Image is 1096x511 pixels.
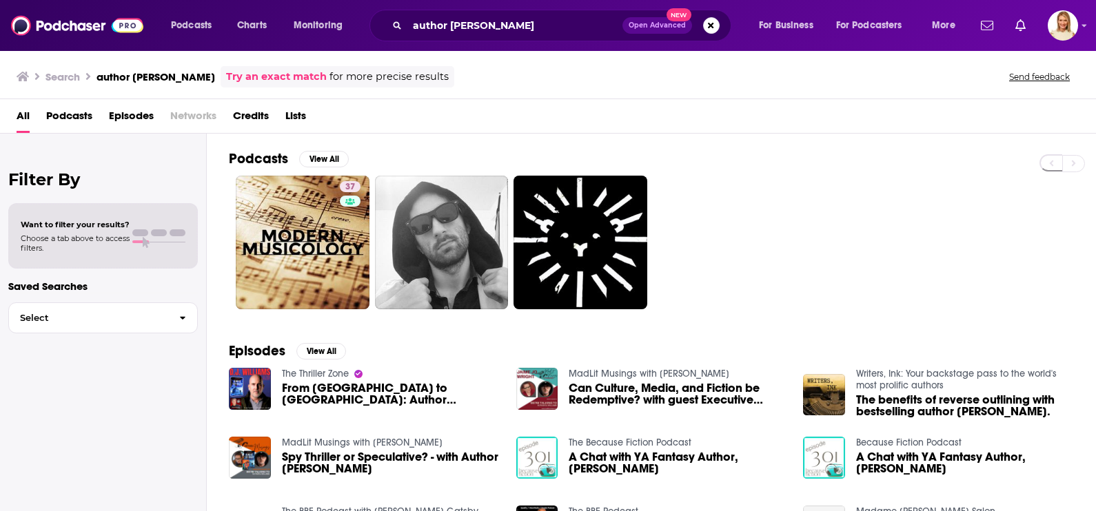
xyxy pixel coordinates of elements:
button: View All [296,343,346,359]
h3: Search [45,70,80,83]
a: 37 [340,181,361,192]
span: Podcasts [171,16,212,35]
button: Show profile menu [1048,10,1078,41]
img: A Chat with YA Fantasy Author, D.J. Williams [803,437,845,479]
span: Want to filter your results? [21,220,130,229]
a: MadLit Musings with Jaime Jo Wright [569,368,729,379]
span: for more precise results [329,69,449,85]
h2: Filter By [8,169,198,189]
a: MadLit Musings with Jaime Jo Wright [282,437,443,448]
p: Saved Searches [8,280,198,293]
a: Show notifications dropdown [975,14,999,37]
a: Lists [285,105,306,133]
button: open menu [827,14,922,36]
a: EpisodesView All [229,342,346,359]
a: Podcasts [46,105,92,133]
h2: Podcasts [229,150,288,167]
span: For Podcasters [836,16,902,35]
button: open menu [284,14,361,36]
a: Episodes [109,105,154,133]
span: A Chat with YA Fantasy Author, [PERSON_NAME] [569,451,787,474]
span: Select [9,313,168,322]
span: Can Culture, Media, and Fiction be Redemptive? with guest Executive Producer & Author [PERSON_NAME] [569,382,787,406]
img: From Hong Kong to Hollywood: Author DJ Williams' Story [229,368,271,410]
a: The Thriller Zone [282,368,349,379]
button: open menu [749,14,831,36]
a: A Chat with YA Fantasy Author, D.J. Williams [856,451,1074,474]
div: Search podcasts, credits, & more... [383,10,744,41]
span: New [667,8,691,21]
a: PodcastsView All [229,150,349,167]
span: Open Advanced [629,22,686,29]
span: Spy Thriller or Speculative? - with Author [PERSON_NAME] [282,451,500,474]
button: Open AdvancedNew [622,17,692,34]
a: All [17,105,30,133]
span: 37 [345,180,355,194]
span: Networks [170,105,216,133]
a: Because Fiction Podcast [856,437,962,448]
img: User Profile [1048,10,1078,41]
span: The benefits of reverse outlining with bestselling author [PERSON_NAME]. [856,394,1074,417]
h3: author [PERSON_NAME] [97,70,215,83]
button: Send feedback [1005,71,1074,83]
span: Choose a tab above to access filters. [21,233,130,253]
span: Monitoring [294,16,343,35]
span: Logged in as leannebush [1048,10,1078,41]
a: Can Culture, Media, and Fiction be Redemptive? with guest Executive Producer & Author DJ Williams [569,382,787,406]
a: Spy Thriller or Speculative? - with Author D.J. Williams [282,451,500,474]
a: Show notifications dropdown [1010,14,1031,37]
a: The Because Fiction Podcast [569,437,691,448]
a: Credits [233,105,269,133]
span: More [932,16,955,35]
button: open menu [922,14,973,36]
a: 37 [236,176,369,309]
a: The benefits of reverse outlining with bestselling author D.J. Williams. [856,394,1074,417]
h2: Episodes [229,342,285,359]
a: From Hong Kong to Hollywood: Author DJ Williams' Story [282,382,500,406]
img: Podchaser - Follow, Share and Rate Podcasts [11,12,143,39]
span: A Chat with YA Fantasy Author, [PERSON_NAME] [856,451,1074,474]
span: Charts [237,16,267,35]
button: open menu [161,14,230,36]
button: Select [8,302,198,333]
img: A Chat with YA Fantasy Author, D.J. Williams [516,437,558,479]
img: Spy Thriller or Speculative? - with Author D.J. Williams [229,437,271,479]
a: Writers, Ink: Your backstage pass to the world's most prolific authors [856,368,1057,391]
span: From [GEOGRAPHIC_DATA] to [GEOGRAPHIC_DATA]: Author [PERSON_NAME]' Story [282,382,500,406]
a: Try an exact match [226,69,327,85]
button: View All [299,151,349,167]
a: Charts [228,14,275,36]
input: Search podcasts, credits, & more... [407,14,622,36]
img: Can Culture, Media, and Fiction be Redemptive? with guest Executive Producer & Author DJ Williams [516,368,558,410]
a: A Chat with YA Fantasy Author, D.J. Williams [569,451,787,474]
span: For Business [759,16,813,35]
img: The benefits of reverse outlining with bestselling author D.J. Williams. [803,374,845,416]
